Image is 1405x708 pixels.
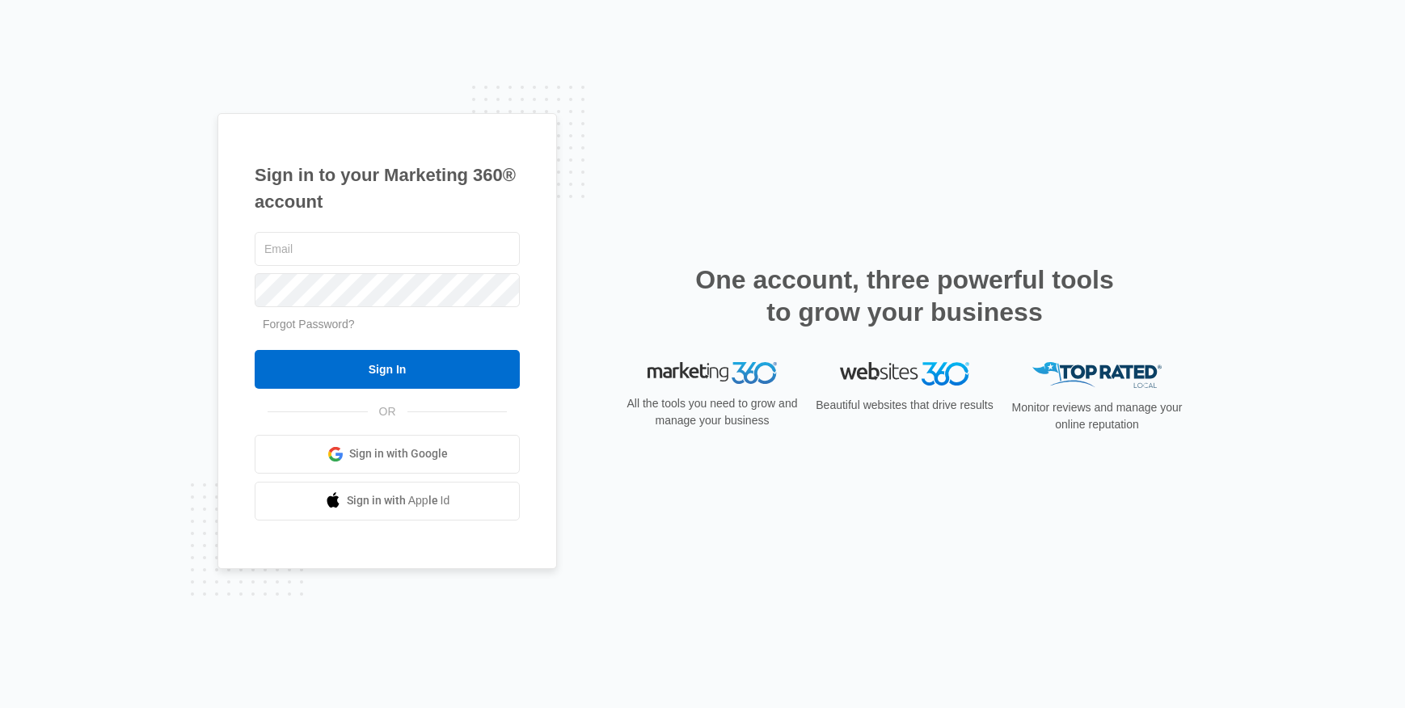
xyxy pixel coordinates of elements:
h1: Sign in to your Marketing 360® account [255,162,520,215]
h2: One account, three powerful tools to grow your business [690,263,1119,328]
p: All the tools you need to grow and manage your business [622,395,803,429]
p: Monitor reviews and manage your online reputation [1006,399,1188,433]
img: Top Rated Local [1032,362,1162,389]
a: Sign in with Apple Id [255,482,520,520]
span: Sign in with Google [349,445,448,462]
span: Sign in with Apple Id [347,492,450,509]
p: Beautiful websites that drive results [814,397,995,414]
span: OR [368,403,407,420]
a: Forgot Password? [263,318,355,331]
input: Sign In [255,350,520,389]
input: Email [255,232,520,266]
a: Sign in with Google [255,435,520,474]
img: Marketing 360 [648,362,777,385]
img: Websites 360 [840,362,969,386]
